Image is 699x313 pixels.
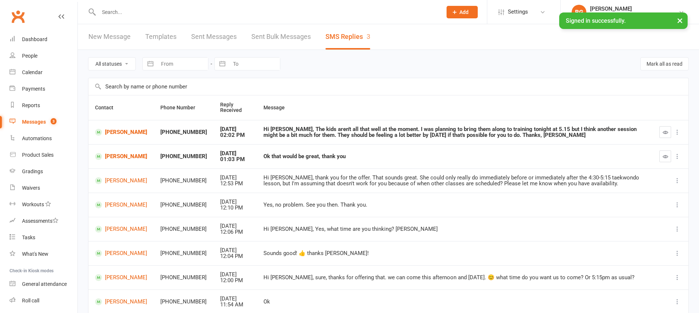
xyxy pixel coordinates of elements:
a: [PERSON_NAME] [95,226,147,233]
div: 12:06 PM [220,229,250,235]
div: [PERSON_NAME] [590,6,678,12]
div: ATI Martial Arts - [GEOGRAPHIC_DATA] [590,12,678,19]
a: Product Sales [10,147,77,163]
a: Templates [145,24,176,50]
a: Waivers [10,180,77,196]
a: New Message [88,24,131,50]
div: Ok [263,299,646,305]
div: [DATE] [220,126,250,132]
div: BG [572,5,586,19]
a: Gradings [10,163,77,180]
div: [PHONE_NUMBER] [160,250,207,256]
div: Product Sales [22,152,54,158]
div: What's New [22,251,48,257]
div: Reports [22,102,40,108]
div: [PHONE_NUMBER] [160,153,207,160]
div: Calendar [22,69,43,75]
a: [PERSON_NAME] [95,153,147,160]
div: Assessments [22,218,58,224]
div: Yes, no problem. See you then. Thank you. [263,202,646,208]
div: 02:02 PM [220,132,250,138]
div: Hi [PERSON_NAME], Yes, what time are you thinking? [PERSON_NAME] [263,226,646,232]
div: [PHONE_NUMBER] [160,202,207,208]
div: 12:00 PM [220,277,250,284]
span: Signed in successfully. [566,17,626,24]
div: [DATE] [220,223,250,229]
div: Hi [PERSON_NAME], thank you for the offer. That sounds great. She could only really do immediatel... [263,175,646,187]
a: [PERSON_NAME] [95,177,147,184]
a: People [10,48,77,64]
th: Phone Number [154,95,214,120]
div: 12:04 PM [220,253,250,259]
a: Roll call [10,292,77,309]
a: [PERSON_NAME] [95,274,147,281]
button: Mark all as read [640,57,689,70]
div: Ok that would be great, thank you [263,153,646,160]
a: Automations [10,130,77,147]
div: Payments [22,86,45,92]
div: [DATE] [220,175,250,181]
span: Settings [508,4,528,20]
div: Hi [PERSON_NAME], The kids aren't all that well at the moment. I was planning to bring them along... [263,126,646,138]
input: To [229,58,280,70]
div: Waivers [22,185,40,191]
div: [PHONE_NUMBER] [160,129,207,135]
div: 01:03 PM [220,156,250,163]
div: Gradings [22,168,43,174]
a: [PERSON_NAME] [95,201,147,208]
button: × [673,12,687,28]
a: [PERSON_NAME] [95,298,147,305]
input: From [157,58,208,70]
div: Sounds good! 👍 thanks [PERSON_NAME]! [263,250,646,256]
div: [PHONE_NUMBER] [160,226,207,232]
a: Clubworx [9,7,27,26]
a: Assessments [10,213,77,229]
div: [PHONE_NUMBER] [160,299,207,305]
span: Add [459,9,469,15]
a: Payments [10,81,77,97]
div: [DATE] [220,247,250,254]
div: Automations [22,135,52,141]
a: Dashboard [10,31,77,48]
a: Messages 3 [10,114,77,130]
th: Message [257,95,653,120]
a: Tasks [10,229,77,246]
th: Reply Received [214,95,257,120]
div: General attendance [22,281,67,287]
div: Workouts [22,201,44,207]
div: Roll call [22,298,39,303]
a: What's New [10,246,77,262]
div: Hi [PERSON_NAME], sure, thanks for offering that. we can come this afternoon and [DATE]. 😊 what t... [263,274,646,281]
a: Sent Bulk Messages [251,24,311,50]
div: Dashboard [22,36,47,42]
a: Sent Messages [191,24,237,50]
div: [PHONE_NUMBER] [160,274,207,281]
a: Calendar [10,64,77,81]
a: General attendance kiosk mode [10,276,77,292]
div: [DATE] [220,199,250,205]
div: [DATE] [220,296,250,302]
div: 12:53 PM [220,181,250,187]
div: Tasks [22,234,35,240]
span: 3 [51,118,57,124]
input: Search... [97,7,437,17]
div: 12:10 PM [220,205,250,211]
div: 11:54 AM [220,302,250,308]
a: [PERSON_NAME] [95,250,147,257]
input: Search by name or phone number [88,78,688,95]
a: [PERSON_NAME] [95,129,147,136]
div: [DATE] [220,150,250,157]
a: Reports [10,97,77,114]
button: Add [447,6,478,18]
div: People [22,53,37,59]
div: 3 [367,33,370,40]
div: Messages [22,119,46,125]
th: Contact [88,95,154,120]
div: [PHONE_NUMBER] [160,178,207,184]
div: [DATE] [220,272,250,278]
a: SMS Replies3 [325,24,370,50]
a: Workouts [10,196,77,213]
